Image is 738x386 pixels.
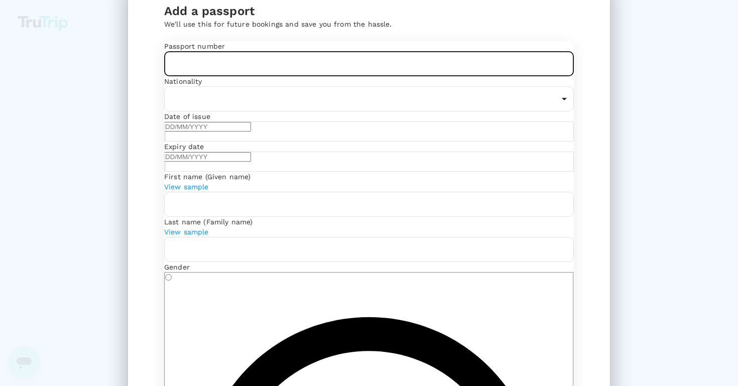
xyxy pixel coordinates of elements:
[164,142,574,152] div: Expiry date
[164,111,574,121] div: Date of issue
[164,152,251,162] input: DD/MM/YYYY
[164,86,574,111] div: ​
[164,172,574,182] div: First name (Given name)
[164,122,251,132] input: DD/MM/YYYY
[164,3,574,19] div: Add a passport
[164,132,166,142] button: Choose date
[164,19,574,29] p: We'll use this for future bookings and save you from the hassle.
[164,262,574,272] div: Gender
[164,217,574,227] div: Last name (Family name)
[164,228,209,236] span: View sample
[164,41,574,51] div: Passport number
[164,183,209,191] span: View sample
[164,76,574,86] div: Nationality
[164,162,166,172] button: Choose date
